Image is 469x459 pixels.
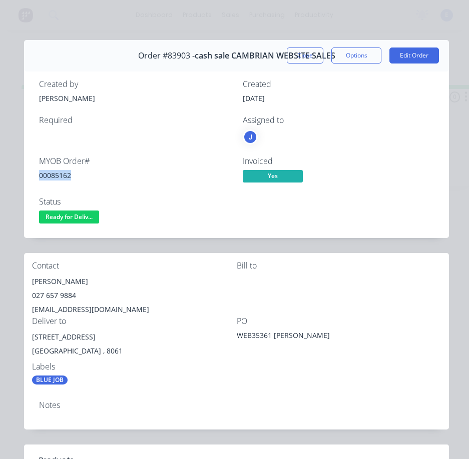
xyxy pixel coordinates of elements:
span: [DATE] [243,93,265,103]
div: Contact [32,261,237,270]
div: [GEOGRAPHIC_DATA] , 8061 [32,344,237,358]
div: [STREET_ADDRESS] [32,330,237,344]
div: [PERSON_NAME] [32,274,237,288]
button: Ready for Deliv... [39,210,99,225]
div: Bill to [237,261,441,270]
div: BLUE JOB [32,375,68,384]
button: Edit Order [389,47,439,63]
div: Status [39,197,231,206]
span: cash sale CAMBRIAN WEBSITE SALES [195,51,335,60]
div: [STREET_ADDRESS][GEOGRAPHIC_DATA] , 8061 [32,330,237,362]
div: Invoiced [243,156,434,166]
div: Deliver to [32,316,237,326]
div: 027 657 9884 [32,288,237,302]
div: Notes [39,400,434,410]
div: [EMAIL_ADDRESS][DOMAIN_NAME] [32,302,237,316]
div: Created by [39,79,231,89]
button: J [243,129,258,144]
div: 00085162 [39,170,231,180]
span: Ready for Deliv... [39,210,99,223]
div: Created [243,79,434,89]
div: [PERSON_NAME] [39,93,231,103]
div: PO [237,316,441,326]
span: Yes [243,170,303,182]
div: WEB35361 [PERSON_NAME] [237,330,362,344]
button: Close [287,47,323,63]
div: Assigned to [243,115,434,125]
span: Order #83903 - [138,51,195,60]
div: Labels [32,362,237,371]
button: Options [331,47,381,63]
div: [PERSON_NAME]027 657 9884[EMAIL_ADDRESS][DOMAIN_NAME] [32,274,237,316]
div: Required [39,115,231,125]
div: MYOB Order # [39,156,231,166]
